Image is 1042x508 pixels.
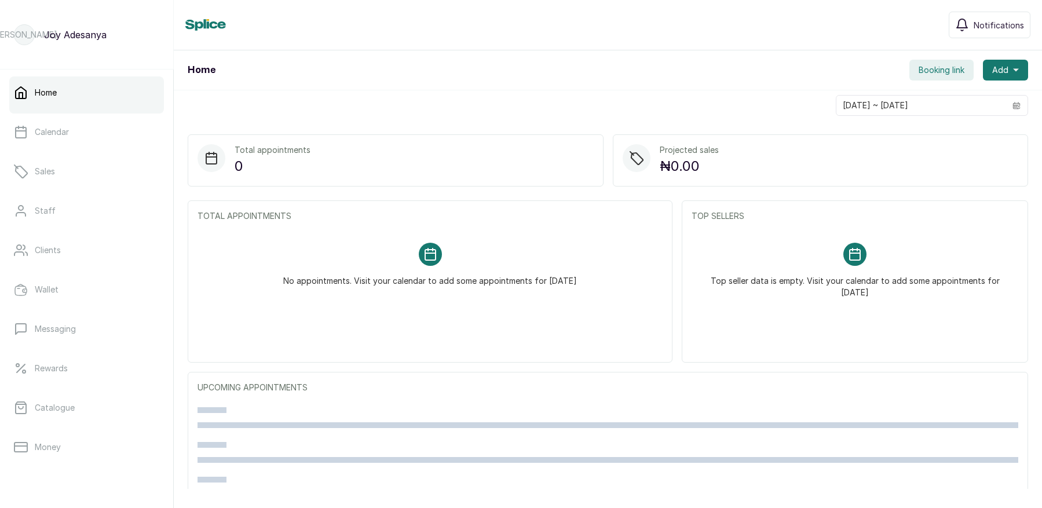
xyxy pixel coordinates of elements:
[692,210,1018,222] p: TOP SELLERS
[9,273,164,306] a: Wallet
[983,60,1028,81] button: Add
[188,63,215,77] h1: Home
[9,392,164,424] a: Catalogue
[235,156,310,177] p: 0
[198,210,663,222] p: TOTAL APPOINTMENTS
[35,363,68,374] p: Rewards
[35,402,75,414] p: Catalogue
[35,166,55,177] p: Sales
[9,234,164,266] a: Clients
[974,19,1024,31] span: Notifications
[35,205,56,217] p: Staff
[9,155,164,188] a: Sales
[919,64,964,76] span: Booking link
[660,156,719,177] p: ₦0.00
[9,116,164,148] a: Calendar
[909,60,974,81] button: Booking link
[35,441,61,453] p: Money
[35,323,76,335] p: Messaging
[992,64,1008,76] span: Add
[9,313,164,345] a: Messaging
[198,382,1018,393] p: UPCOMING APPOINTMENTS
[35,87,57,98] p: Home
[9,195,164,227] a: Staff
[9,470,164,503] a: Reports
[660,144,719,156] p: Projected sales
[9,352,164,385] a: Rewards
[1012,101,1021,109] svg: calendar
[705,266,1004,298] p: Top seller data is empty. Visit your calendar to add some appointments for [DATE]
[9,431,164,463] a: Money
[44,28,107,42] p: Joy Adesanya
[9,76,164,109] a: Home
[35,284,59,295] p: Wallet
[35,244,61,256] p: Clients
[35,126,69,138] p: Calendar
[949,12,1030,38] button: Notifications
[836,96,1006,115] input: Select date
[235,144,310,156] p: Total appointments
[283,266,577,287] p: No appointments. Visit your calendar to add some appointments for [DATE]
